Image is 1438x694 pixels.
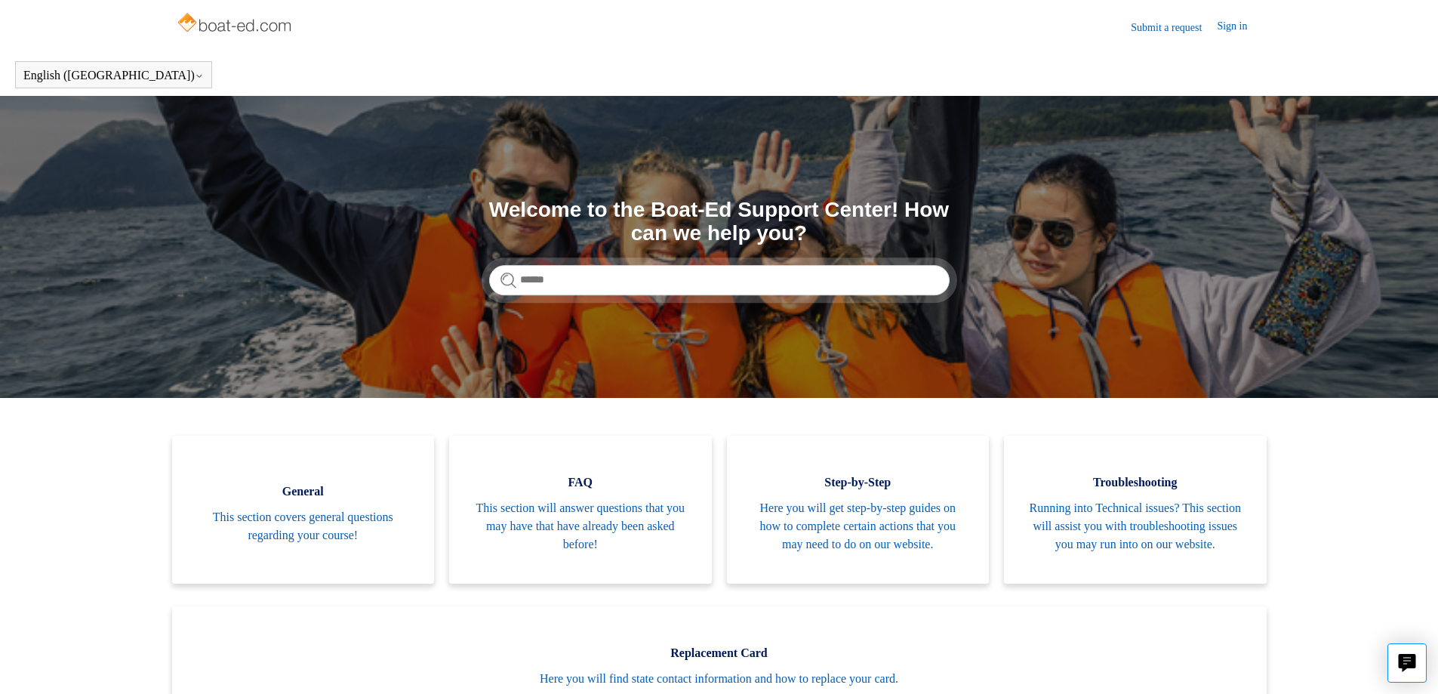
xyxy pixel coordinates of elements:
[750,499,967,554] span: Here you will get step-by-step guides on how to complete certain actions that you may need to do ...
[1387,643,1427,683] button: Live chat
[1131,20,1217,35] a: Submit a request
[23,69,204,82] button: English ([GEOGRAPHIC_DATA])
[472,473,689,492] span: FAQ
[750,473,967,492] span: Step-by-Step
[1027,473,1244,492] span: Troubleshooting
[1027,499,1244,554] span: Running into Technical issues? This section will assist you with troubleshooting issues you may r...
[195,508,412,544] span: This section covers general questions regarding your course!
[1004,436,1267,584] a: Troubleshooting Running into Technical issues? This section will assist you with troubleshooting ...
[472,499,689,554] span: This section will answer questions that you may have that have already been asked before!
[195,670,1244,688] span: Here you will find state contact information and how to replace your card.
[195,644,1244,662] span: Replacement Card
[449,436,712,584] a: FAQ This section will answer questions that you may have that have already been asked before!
[176,9,296,39] img: Boat-Ed Help Center home page
[1217,18,1262,36] a: Sign in
[172,436,435,584] a: General This section covers general questions regarding your course!
[489,199,950,245] h1: Welcome to the Boat-Ed Support Center! How can we help you?
[489,265,950,295] input: Search
[195,483,412,501] span: General
[727,436,990,584] a: Step-by-Step Here you will get step-by-step guides on how to complete certain actions that you ma...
